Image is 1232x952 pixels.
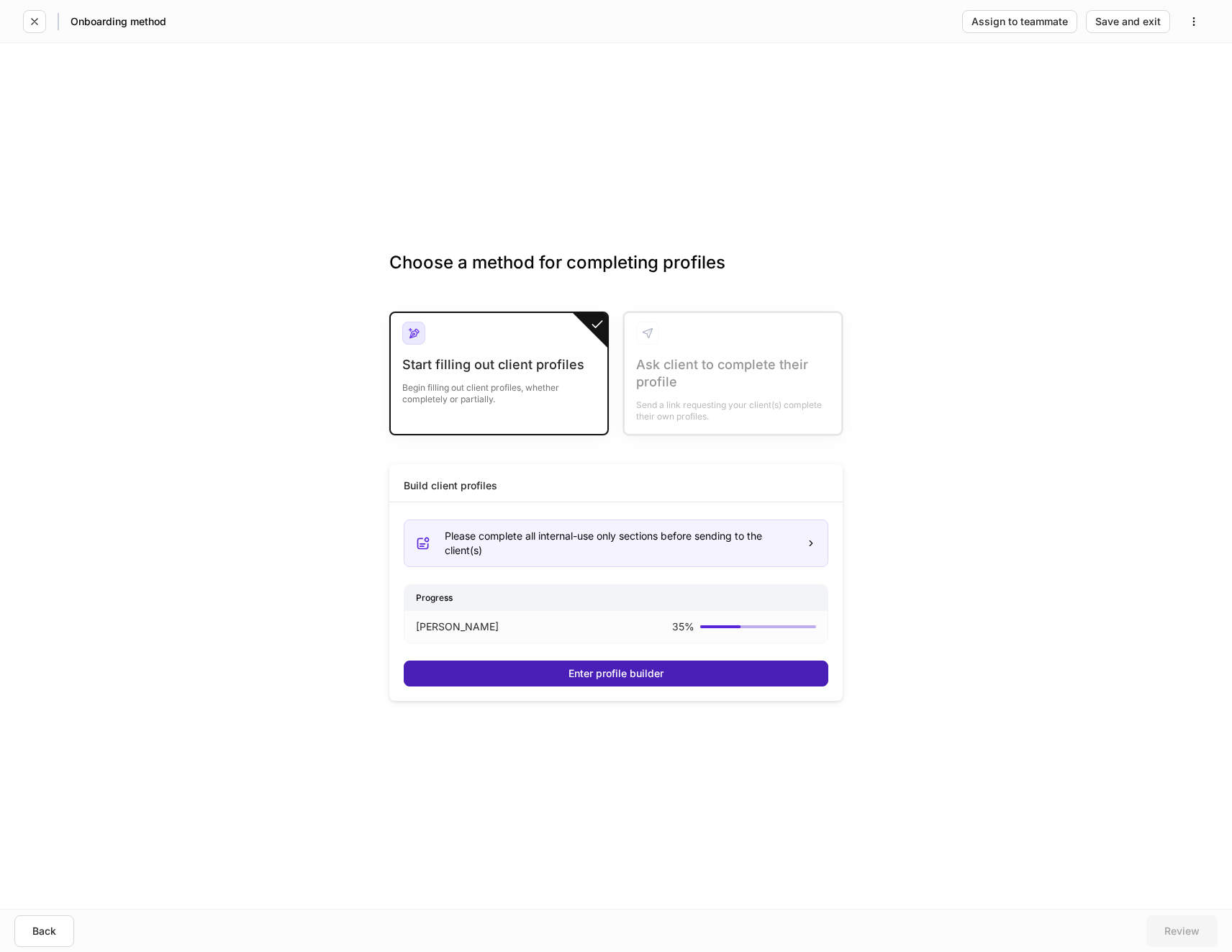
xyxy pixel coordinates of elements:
div: Start filling out client profiles [402,356,596,373]
p: [PERSON_NAME] [416,620,499,634]
div: Assign to teammate [971,17,1068,27]
h5: Onboarding method [71,14,166,29]
div: Build client profiles [404,479,497,493]
button: Enter profile builder [404,661,828,686]
div: Progress [404,585,828,610]
button: Assign to teammate [962,10,1077,33]
div: Save and exit [1095,17,1161,27]
div: Begin filling out client profiles, whether completely or partially. [402,373,596,405]
p: 35 % [672,620,694,634]
button: Save and exit [1086,10,1170,33]
div: Enter profile builder [569,668,663,679]
button: Back [14,915,74,947]
div: Back [32,926,56,936]
div: Please complete all internal-use only sections before sending to the client(s) [445,529,794,558]
h3: Choose a method for completing profiles [389,251,843,297]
